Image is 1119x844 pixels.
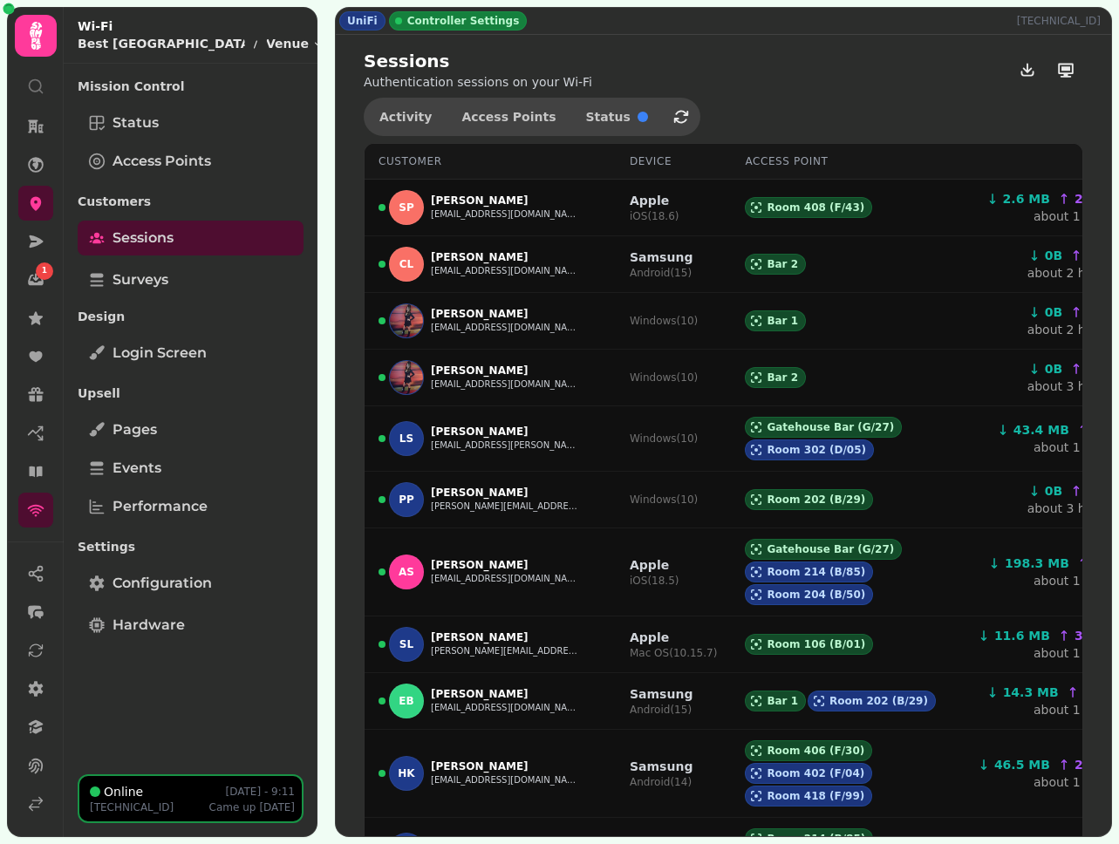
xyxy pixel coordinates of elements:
span: Room 418 (F/99) [767,789,864,803]
h2: Sessions [364,49,592,73]
p: Mac OS ( 10.15.7 ) [630,646,717,660]
p: [PERSON_NAME] [431,307,579,321]
button: [EMAIL_ADDRESS][DOMAIN_NAME] [431,572,579,586]
span: Status [586,111,631,123]
a: Login screen [78,336,304,371]
span: 2.6 [1003,190,1050,208]
button: Activity [365,99,446,134]
button: [EMAIL_ADDRESS][DOMAIN_NAME] [431,321,579,335]
span: 198.3 [1005,555,1069,572]
p: Windows ( 10 ) [630,432,698,446]
a: Pages [78,412,304,447]
span: Pages [113,419,157,440]
p: [DATE] - 9:11 [226,785,296,799]
p: Android ( 15 ) [630,703,693,717]
span: Status [113,112,159,133]
span: Access Points [461,111,556,123]
span: 0B [1045,362,1062,376]
span: MB [1033,685,1058,699]
span: Room 402 (F/04) [767,766,864,780]
p: Samsung [630,758,693,775]
p: [PERSON_NAME] [431,486,579,500]
span: Bar 1 [767,694,798,708]
span: Came up [209,801,256,813]
button: [EMAIL_ADDRESS][DOMAIN_NAME] [431,264,579,278]
p: [PERSON_NAME] [431,364,579,378]
span: MB [1043,423,1068,437]
div: Customer [379,154,602,168]
span: Room 214 (B/85) [767,565,865,579]
span: Activity [379,111,432,123]
span: Sessions [113,228,174,248]
button: [EMAIL_ADDRESS][DOMAIN_NAME] [431,701,579,715]
span: HK [398,767,414,779]
span: LS [399,432,413,445]
span: MB [1024,629,1049,643]
a: 1 [18,262,53,297]
span: Room 202 (B/29) [829,694,928,708]
span: Performance [113,496,208,517]
p: Android ( 15 ) [630,266,693,280]
span: Room 106 (B/01) [767,637,865,651]
p: Apple [630,192,679,209]
a: Sessions [78,221,304,255]
button: [EMAIL_ADDRESS][DOMAIN_NAME] [431,378,579,391]
span: 0B [1045,305,1062,319]
span: MB [1024,192,1049,206]
p: Apple [630,629,717,646]
span: Events [113,458,161,479]
a: Access Points [78,144,304,179]
p: [PERSON_NAME] [431,250,579,264]
span: CL [399,258,413,270]
p: [TECHNICAL_ID] [1017,14,1108,28]
span: Controller Settings [407,14,520,28]
span: 46.5 [994,756,1050,773]
span: AS [399,566,414,578]
button: Venue [266,35,323,52]
p: iOS ( 18.5 ) [630,574,679,588]
p: Android ( 14 ) [630,775,693,789]
span: MB [1043,556,1068,570]
div: Access Point [745,154,949,168]
span: Room 204 (B/50) [767,588,865,602]
p: Best [GEOGRAPHIC_DATA], [GEOGRAPHIC_DATA] Collection - 84382 [78,35,245,52]
span: Room 408 (F/43) [767,201,864,214]
p: [PERSON_NAME] [431,558,579,572]
span: [DATE] [259,801,295,813]
a: Performance [78,489,304,524]
p: Windows ( 10 ) [630,493,698,507]
p: [PERSON_NAME] [431,630,579,644]
span: Room 302 (D/05) [767,443,866,457]
span: 43.4 [1013,421,1069,439]
span: PP [399,493,414,506]
p: Customers [78,186,304,217]
p: [PERSON_NAME] [431,687,579,701]
div: Device [630,154,717,168]
a: Surveys [78,262,304,297]
p: Mission Control [78,71,304,102]
span: Surveys [113,269,168,290]
p: [PERSON_NAME] [431,425,579,439]
span: Login screen [113,343,207,364]
a: Hardware [78,608,304,643]
a: Status [78,105,304,140]
a: Configuration [78,566,304,601]
span: SP [399,201,413,214]
p: iOS ( 18.6 ) [630,209,679,223]
button: [PERSON_NAME][EMAIL_ADDRESS][DOMAIN_NAME] [431,500,579,514]
p: Online [104,783,143,800]
p: [TECHNICAL_ID] [90,800,174,814]
button: Status [572,99,662,134]
h2: Wi-Fi [78,17,323,35]
span: 1 [42,265,47,277]
span: Room 202 (B/29) [767,493,865,507]
span: Bar 2 [767,371,798,385]
button: [PERSON_NAME][EMAIL_ADDRESS][DOMAIN_NAME] [431,644,579,658]
span: EB [399,695,413,707]
p: Upsell [78,378,304,409]
nav: Tabs [64,64,317,774]
span: Hardware [113,615,185,636]
p: Settings [78,531,304,562]
span: Bar 2 [767,257,798,271]
span: Room 406 (F/30) [767,744,864,758]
